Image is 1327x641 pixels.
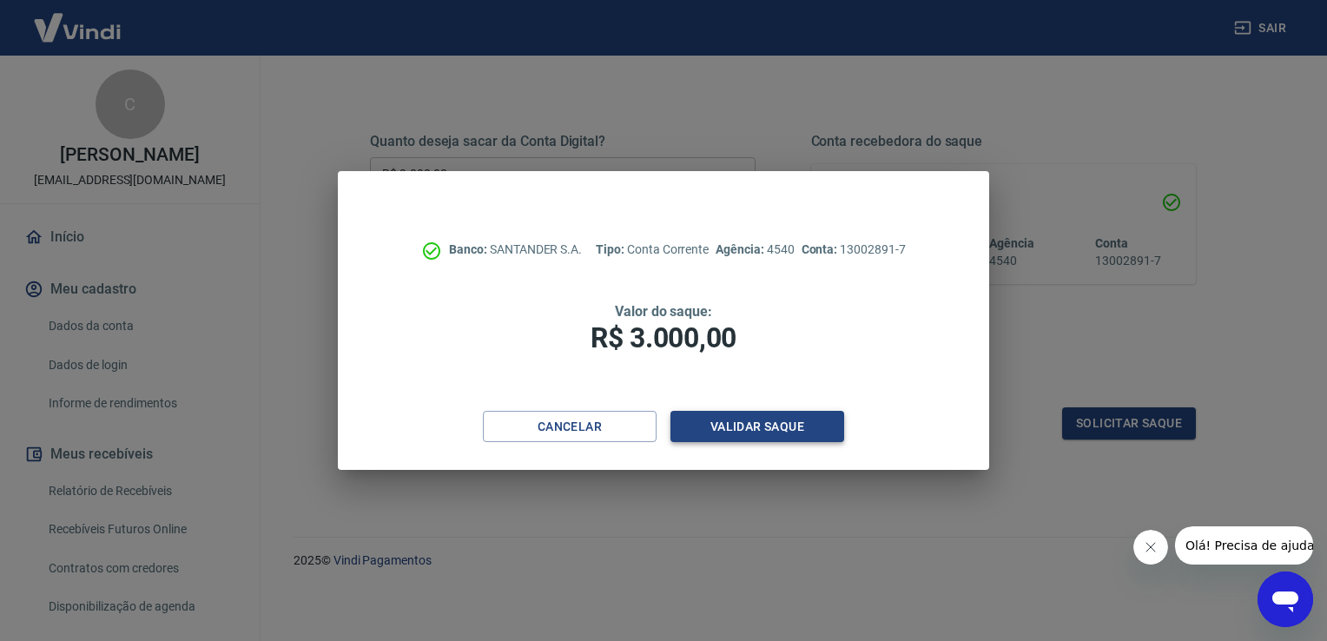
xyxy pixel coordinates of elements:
[1133,530,1168,565] iframe: Fechar mensagem
[483,411,657,443] button: Cancelar
[1175,526,1313,565] iframe: Mensagem da empresa
[615,303,712,320] span: Valor do saque:
[802,242,841,256] span: Conta:
[802,241,906,259] p: 13002891-7
[591,321,736,354] span: R$ 3.000,00
[10,12,146,26] span: Olá! Precisa de ajuda?
[596,241,709,259] p: Conta Corrente
[596,242,627,256] span: Tipo:
[1258,572,1313,627] iframe: Botão para abrir a janela de mensagens
[716,241,794,259] p: 4540
[670,411,844,443] button: Validar saque
[449,241,582,259] p: SANTANDER S.A.
[449,242,490,256] span: Banco:
[716,242,767,256] span: Agência:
